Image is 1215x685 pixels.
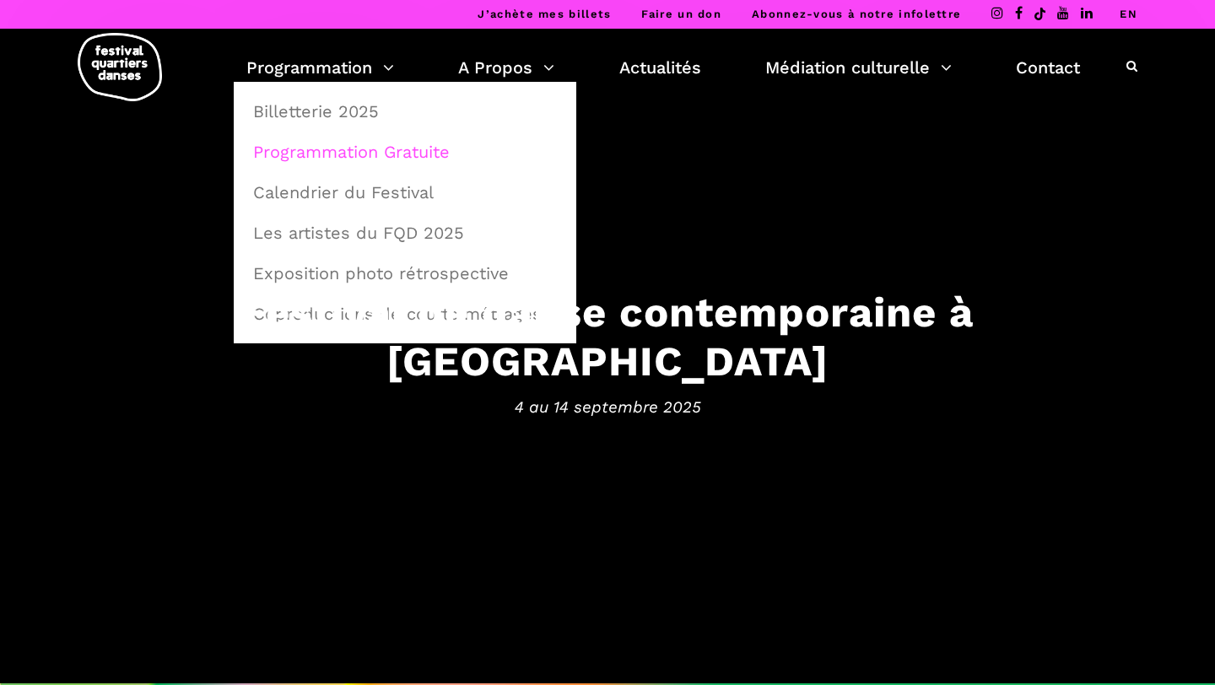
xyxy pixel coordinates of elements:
h3: Festival de danse contemporaine à [GEOGRAPHIC_DATA] [84,287,1131,386]
a: Billetterie 2025 [243,92,567,131]
a: Calendrier du Festival [243,173,567,212]
a: Actualités [619,53,701,82]
a: Exposition photo rétrospective [243,254,567,293]
a: Abonnez-vous à notre infolettre [752,8,961,20]
a: Médiation culturelle [765,53,952,82]
a: Faire un don [641,8,721,20]
a: Contact [1016,53,1080,82]
a: J’achète mes billets [478,8,611,20]
a: EN [1120,8,1137,20]
a: A Propos [458,53,554,82]
a: Les artistes du FQD 2025 [243,213,567,252]
span: 4 au 14 septembre 2025 [84,395,1131,420]
a: Programmation Gratuite [243,132,567,171]
a: Programmation [246,53,394,82]
img: logo-fqd-med [78,33,162,101]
